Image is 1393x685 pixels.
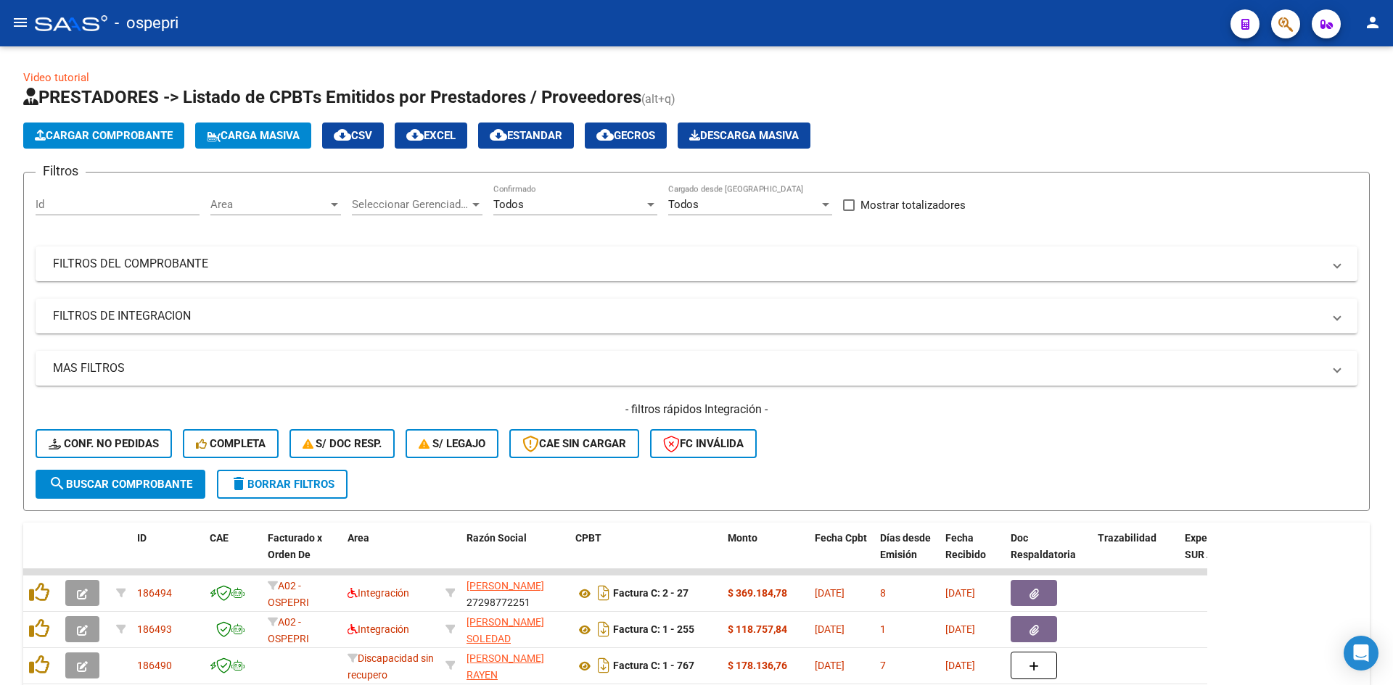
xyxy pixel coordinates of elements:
[467,616,544,644] span: [PERSON_NAME] SOLEDAD
[12,14,29,31] mat-icon: menu
[1005,523,1092,586] datatable-header-cell: Doc Respaldatoria
[406,126,424,144] mat-icon: cloud_download
[874,523,940,586] datatable-header-cell: Días desde Emisión
[613,624,694,636] strong: Factura C: 1 - 255
[663,437,744,450] span: FC Inválida
[352,198,469,211] span: Seleccionar Gerenciador
[668,198,699,211] span: Todos
[137,587,172,599] span: 186494
[570,523,722,586] datatable-header-cell: CPBT
[230,478,334,491] span: Borrar Filtros
[689,129,799,142] span: Descarga Masiva
[467,580,544,591] span: [PERSON_NAME]
[613,660,694,672] strong: Factura C: 1 - 767
[348,587,409,599] span: Integración
[230,475,247,492] mat-icon: delete
[49,437,159,450] span: Conf. no pedidas
[945,532,986,560] span: Fecha Recibido
[36,351,1357,386] mat-expansion-panel-header: MAS FILTROS
[945,660,975,671] span: [DATE]
[493,198,524,211] span: Todos
[728,587,787,599] strong: $ 369.184,78
[728,532,757,544] span: Monto
[1185,532,1249,560] span: Expediente SUR Asociado
[289,429,395,458] button: S/ Doc Resp.
[36,161,86,181] h3: Filtros
[490,126,507,144] mat-icon: cloud_download
[268,580,309,608] span: A02 - OSPEPRI
[210,532,229,544] span: CAE
[334,126,351,144] mat-icon: cloud_download
[348,532,369,544] span: Area
[35,129,173,142] span: Cargar Comprobante
[348,652,434,681] span: Discapacidad sin recupero
[53,256,1323,272] mat-panel-title: FILTROS DEL COMPROBANTE
[594,581,613,605] i: Descargar documento
[880,623,886,635] span: 1
[509,429,639,458] button: CAE SIN CARGAR
[395,123,467,149] button: EXCEL
[268,532,322,560] span: Facturado x Orden De
[880,532,931,560] span: Días desde Emisión
[204,523,262,586] datatable-header-cell: CAE
[1364,14,1381,31] mat-icon: person
[23,87,641,107] span: PRESTADORES -> Listado de CPBTs Emitidos por Prestadores / Proveedores
[1344,636,1378,671] div: Open Intercom Messenger
[23,71,89,84] a: Video tutorial
[722,523,809,586] datatable-header-cell: Monto
[596,129,655,142] span: Gecros
[860,196,966,214] span: Mostrar totalizadores
[217,470,348,499] button: Borrar Filtros
[585,123,667,149] button: Gecros
[137,660,172,671] span: 186490
[467,532,527,544] span: Razón Social
[334,129,372,142] span: CSV
[728,623,787,635] strong: $ 118.757,84
[322,123,384,149] button: CSV
[815,623,845,635] span: [DATE]
[815,660,845,671] span: [DATE]
[36,429,172,458] button: Conf. no pedidas
[945,623,975,635] span: [DATE]
[815,587,845,599] span: [DATE]
[522,437,626,450] span: CAE SIN CARGAR
[137,532,147,544] span: ID
[1098,532,1156,544] span: Trazabilidad
[1011,532,1076,560] span: Doc Respaldatoria
[728,660,787,671] strong: $ 178.136,76
[419,437,485,450] span: S/ legajo
[36,246,1357,281] mat-expansion-panel-header: FILTROS DEL COMPROBANTE
[131,523,204,586] datatable-header-cell: ID
[262,523,342,586] datatable-header-cell: Facturado x Orden De
[815,532,867,544] span: Fecha Cpbt
[478,123,574,149] button: Estandar
[809,523,874,586] datatable-header-cell: Fecha Cpbt
[594,654,613,677] i: Descargar documento
[467,650,564,681] div: 27353118051
[36,402,1357,418] h4: - filtros rápidos Integración -
[641,92,675,106] span: (alt+q)
[207,129,300,142] span: Carga Masiva
[53,360,1323,376] mat-panel-title: MAS FILTROS
[195,123,311,149] button: Carga Masiva
[467,614,564,644] div: 27315064037
[613,588,689,599] strong: Factura C: 2 - 27
[880,660,886,671] span: 7
[880,587,886,599] span: 8
[348,623,409,635] span: Integración
[303,437,382,450] span: S/ Doc Resp.
[53,308,1323,324] mat-panel-title: FILTROS DE INTEGRACION
[36,470,205,499] button: Buscar Comprobante
[406,429,498,458] button: S/ legajo
[342,523,440,586] datatable-header-cell: Area
[650,429,757,458] button: FC Inválida
[49,475,66,492] mat-icon: search
[406,129,456,142] span: EXCEL
[596,126,614,144] mat-icon: cloud_download
[268,616,309,644] span: A02 - OSPEPRI
[137,623,172,635] span: 186493
[210,198,328,211] span: Area
[23,123,184,149] button: Cargar Comprobante
[196,437,266,450] span: Completa
[461,523,570,586] datatable-header-cell: Razón Social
